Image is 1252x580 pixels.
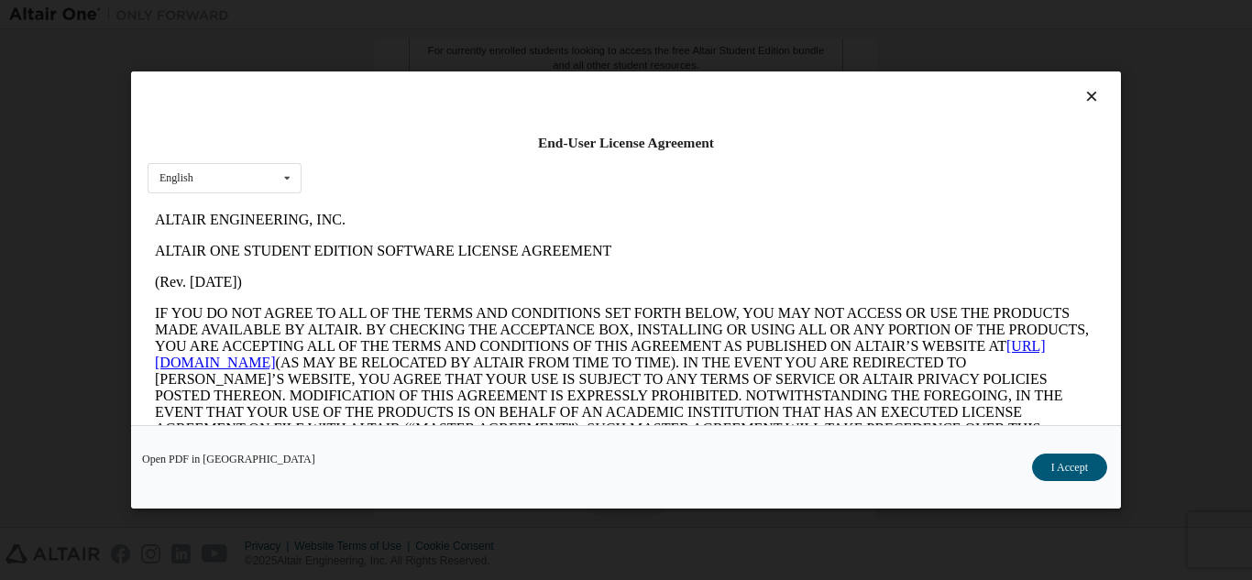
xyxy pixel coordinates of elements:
p: IF YOU DO NOT AGREE TO ALL OF THE TERMS AND CONDITIONS SET FORTH BELOW, YOU MAY NOT ACCESS OR USE... [7,101,950,249]
div: End-User License Agreement [148,134,1104,152]
a: [URL][DOMAIN_NAME] [7,134,898,166]
button: I Accept [1032,454,1107,481]
div: English [159,172,193,183]
p: ALTAIR ONE STUDENT EDITION SOFTWARE LICENSE AGREEMENT [7,38,950,55]
p: (Rev. [DATE]) [7,70,950,86]
p: ALTAIR ENGINEERING, INC. [7,7,950,24]
a: Open PDF in [GEOGRAPHIC_DATA] [142,454,315,465]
